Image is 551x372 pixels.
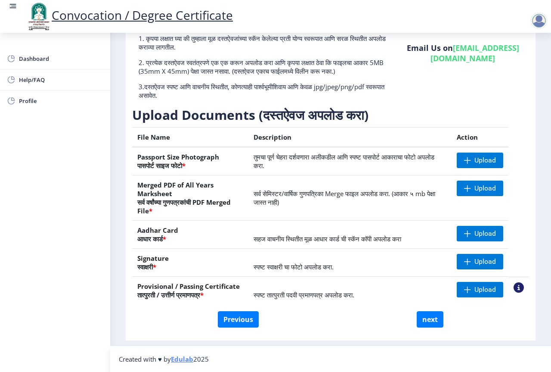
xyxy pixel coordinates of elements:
[139,34,390,51] p: 1. कृपया लक्षात घ्या की तुम्हाला मूळ दस्तऐवजांच्या स्कॅन केलेल्या प्रती योग्य स्वरूपात आणि सरळ स्...
[119,355,209,363] span: Created with ♥ by 2025
[474,156,496,165] span: Upload
[254,234,401,243] span: सहज वाचनीय स्थितीत मूळ आधार कार्ड ची स्कॅन कॉपी अपलोड करा
[254,263,334,271] span: स्पष्ट स्वाक्षरी चा फोटो अपलोड करा.
[26,2,52,31] img: logo
[474,285,496,294] span: Upload
[19,96,103,106] span: Profile
[514,282,524,293] nb-action: View Sample PDC
[139,58,390,75] p: 2. प्रत्येक दस्तऐवज स्वतंत्रपणे एक एक करून अपलोड करा आणि कृपया लक्षात ठेवा कि फाइलचा आकार 5MB (35...
[248,147,452,175] td: तुमचा पूर्ण चेहरा दर्शवणारा अलीकडील आणि स्पष्ट पासपोर्ट आकाराचा फोटो अपलोड करा.
[417,311,443,328] button: next
[19,75,103,85] span: Help/FAQ
[474,184,496,193] span: Upload
[171,355,193,363] a: Edulab
[474,229,496,238] span: Upload
[403,43,523,63] h6: Email Us on
[218,311,259,328] button: Previous
[132,277,248,305] th: Provisional / Passing Certificate तात्पुरती / उत्तीर्ण प्रमाणपत्र
[132,128,248,147] th: File Name
[474,257,496,266] span: Upload
[132,249,248,277] th: Signature स्वाक्षरी
[452,128,508,147] th: Action
[132,106,529,124] h3: Upload Documents (दस्तऐवज अपलोड करा)
[132,175,248,221] th: Merged PDF of All Years Marksheet सर्व वर्षांच्या गुणपत्रकांची PDF Merged File
[248,128,452,147] th: Description
[254,291,354,299] span: स्पष्ट तात्पुरती पदवी प्रमाणपत्र अपलोड करा.
[132,221,248,249] th: Aadhar Card आधार कार्ड
[254,189,435,206] span: सर्व सेमिस्टर/वार्षिक गुणपत्रिका Merge फाइल अपलोड करा. (आकार ५ mb पेक्षा जास्त नाही)
[132,147,248,175] th: Passport Size Photograph पासपोर्ट साइज फोटो
[139,82,390,100] p: 3.दस्तऐवज स्पष्ट आणि वाचनीय स्थितीत, कोणत्याही पार्श्वभूमीशिवाय आणि केवळ jpg/jpeg/png/pdf स्वरूपा...
[19,53,103,64] span: Dashboard
[26,7,233,23] a: Convocation / Degree Certificate
[430,43,519,63] a: [EMAIL_ADDRESS][DOMAIN_NAME]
